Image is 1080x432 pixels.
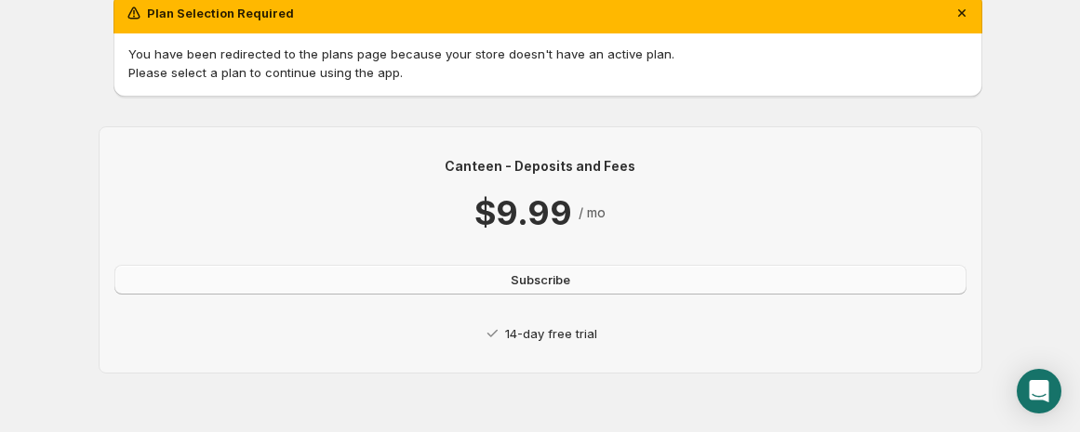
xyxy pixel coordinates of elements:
p: Please select a plan to continue using the app. [128,63,967,82]
p: Canteen - Deposits and Fees [114,157,967,176]
button: Subscribe [114,265,967,295]
p: $9.99 [474,190,571,235]
p: 14-day free trial [505,324,597,343]
p: / mo [579,203,606,222]
div: Open Intercom Messenger [1017,369,1061,413]
h2: Plan Selection Required [147,4,294,22]
p: You have been redirected to the plans page because your store doesn't have an active plan. [128,45,967,63]
span: Subscribe [511,270,570,289]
